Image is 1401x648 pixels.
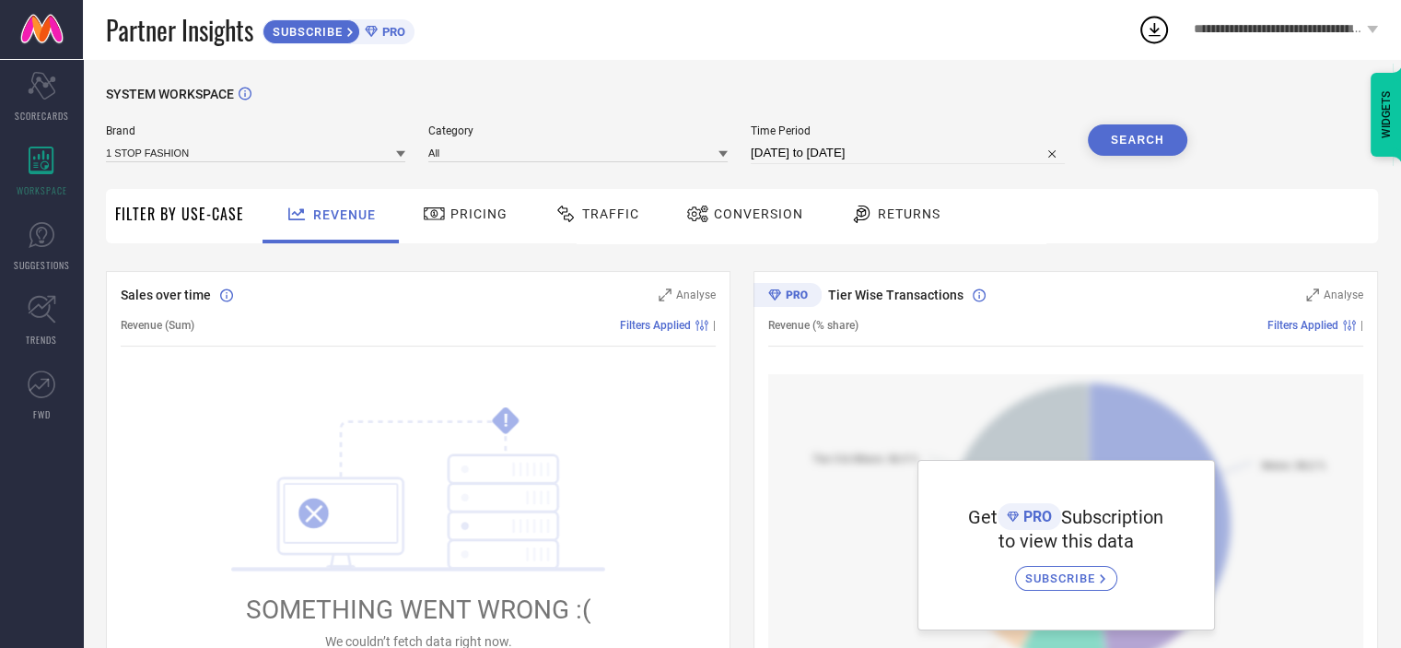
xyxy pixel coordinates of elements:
[751,142,1065,164] input: Select time period
[878,206,940,221] span: Returns
[263,15,414,44] a: SUBSCRIBEPRO
[26,333,57,347] span: TRENDS
[713,319,716,332] span: |
[450,206,508,221] span: Pricing
[1360,319,1363,332] span: |
[121,288,211,302] span: Sales over time
[1015,552,1117,591] a: SUBSCRIBE
[828,288,963,302] span: Tier Wise Transactions
[106,87,234,101] span: SYSTEM WORKSPACE
[15,109,69,123] span: SCORECARDS
[378,25,405,39] span: PRO
[33,407,51,421] span: FWD
[1061,506,1163,528] span: Subscription
[246,595,591,625] span: SOMETHING WENT WRONG :(
[620,319,691,332] span: Filters Applied
[714,206,803,221] span: Conversion
[968,506,998,528] span: Get
[504,410,508,431] tspan: !
[768,319,858,332] span: Revenue (% share)
[263,25,347,39] span: SUBSCRIBE
[106,124,405,137] span: Brand
[14,258,70,272] span: SUGGESTIONS
[1267,319,1338,332] span: Filters Applied
[676,289,716,301] span: Analyse
[313,207,376,222] span: Revenue
[106,11,253,49] span: Partner Insights
[1138,13,1171,46] div: Open download list
[998,530,1134,552] span: to view this data
[1088,124,1187,156] button: Search
[1306,289,1319,301] svg: Zoom
[428,124,728,137] span: Category
[1025,571,1100,585] span: SUBSCRIBE
[1324,289,1363,301] span: Analyse
[115,203,244,225] span: Filter By Use-Case
[121,319,194,332] span: Revenue (Sum)
[17,183,67,197] span: WORKSPACE
[751,124,1065,137] span: Time Period
[1019,508,1052,525] span: PRO
[582,206,639,221] span: Traffic
[753,283,822,311] div: Premium
[659,289,671,301] svg: Zoom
